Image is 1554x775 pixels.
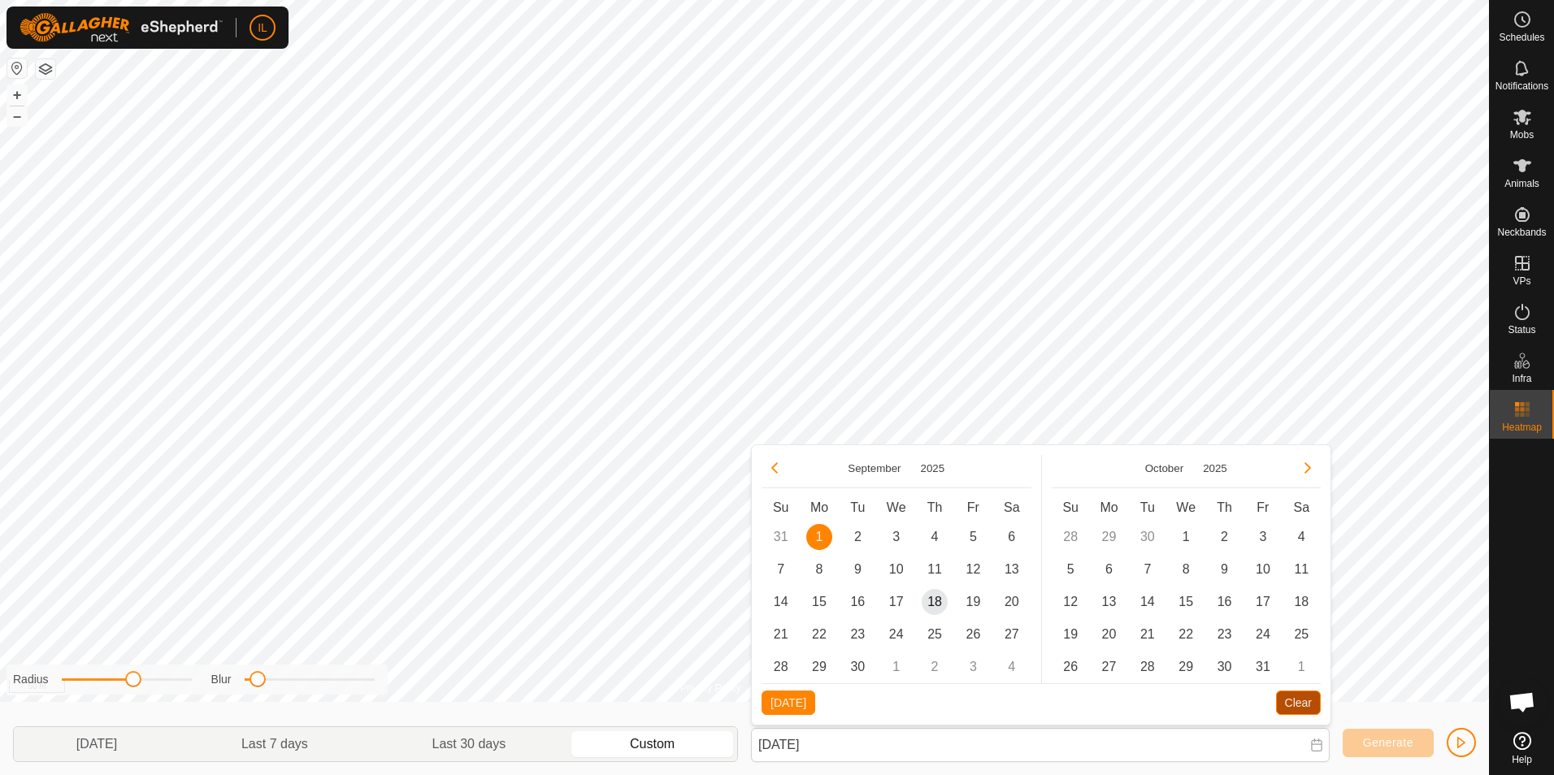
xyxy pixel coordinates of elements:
span: 2 [844,524,870,550]
button: Choose Year [1196,459,1234,478]
td: 27 [1090,651,1128,683]
td: 24 [877,618,915,651]
span: 5 [1057,556,1083,582]
span: 10 [883,556,909,582]
span: Last 7 days [241,734,308,754]
span: 23 [844,621,870,647]
td: 25 [915,618,953,651]
td: 3 [1244,521,1282,553]
td: 28 [1052,521,1090,553]
td: 3 [877,521,915,553]
span: Neckbands [1497,227,1546,237]
span: 15 [1173,589,1199,615]
span: 6 [1096,556,1122,582]
td: 24 [1244,618,1282,651]
span: Su [1062,500,1079,514]
a: Privacy Policy [680,681,741,695]
span: Sa [1004,500,1020,514]
button: – [7,106,27,126]
div: Choose Date [751,444,1331,725]
span: 15 [806,589,832,615]
td: 30 [1205,651,1244,683]
td: 6 [1090,553,1128,586]
td: 30 [1128,521,1166,553]
td: 3 [954,651,992,683]
td: 26 [1052,651,1090,683]
span: 14 [1135,589,1161,615]
td: 15 [1167,586,1205,618]
span: 23 [1212,621,1238,647]
span: We [887,500,906,514]
span: Th [1217,500,1232,514]
td: 19 [954,586,992,618]
span: Animals [1504,179,1539,188]
td: 17 [1244,586,1282,618]
td: 14 [1128,586,1166,618]
span: 3 [1250,524,1276,550]
span: Tu [1140,500,1155,514]
label: Blur [211,671,232,688]
span: 4 [922,524,948,550]
span: 11 [922,556,948,582]
span: Mobs [1510,130,1534,140]
td: 7 [1128,553,1166,586]
span: 31 [1250,654,1276,680]
button: Choose Year [914,459,952,478]
span: 21 [1135,621,1161,647]
td: 20 [1090,618,1128,651]
td: 21 [762,618,800,651]
span: Notifications [1495,81,1548,91]
button: Choose Month [841,459,907,478]
td: 31 [1244,651,1282,683]
td: 28 [1128,651,1166,683]
button: [DATE] [762,691,815,715]
td: 2 [839,521,877,553]
span: 5 [960,524,986,550]
span: Fr [967,500,979,514]
span: Clear [1285,696,1312,709]
td: 9 [839,553,877,586]
span: 9 [1212,556,1238,582]
a: Help [1490,725,1554,771]
span: 19 [1057,621,1083,647]
td: 5 [954,521,992,553]
label: Radius [13,671,49,688]
span: 17 [883,589,909,615]
span: Th [927,500,943,514]
td: 11 [915,553,953,586]
span: 1 [806,524,832,550]
span: 1 [1173,524,1199,550]
span: [DATE] [770,696,806,709]
td: 2 [915,651,953,683]
span: IL [258,19,267,37]
span: 3 [883,524,909,550]
td: 14 [762,586,800,618]
td: 13 [992,553,1031,586]
td: 5 [1052,553,1090,586]
td: 1 [877,651,915,683]
button: + [7,85,27,105]
span: 20 [1096,621,1122,647]
span: Mo [1100,500,1118,514]
td: 10 [877,553,915,586]
td: 19 [1052,618,1090,651]
td: 16 [1205,586,1244,618]
button: Map Layers [36,59,55,79]
td: 18 [915,586,953,618]
td: 21 [1128,618,1166,651]
span: 26 [1057,654,1083,680]
span: 7 [1135,556,1161,582]
td: 8 [800,553,838,586]
td: 22 [800,618,838,651]
td: 6 [992,521,1031,553]
td: 13 [1090,586,1128,618]
span: 19 [960,589,986,615]
td: 22 [1167,618,1205,651]
span: 4 [1288,524,1314,550]
span: 12 [960,556,986,582]
td: 4 [915,521,953,553]
span: Mo [810,500,828,514]
td: 29 [1090,521,1128,553]
button: Previous Month [762,455,788,481]
span: 13 [1096,589,1122,615]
